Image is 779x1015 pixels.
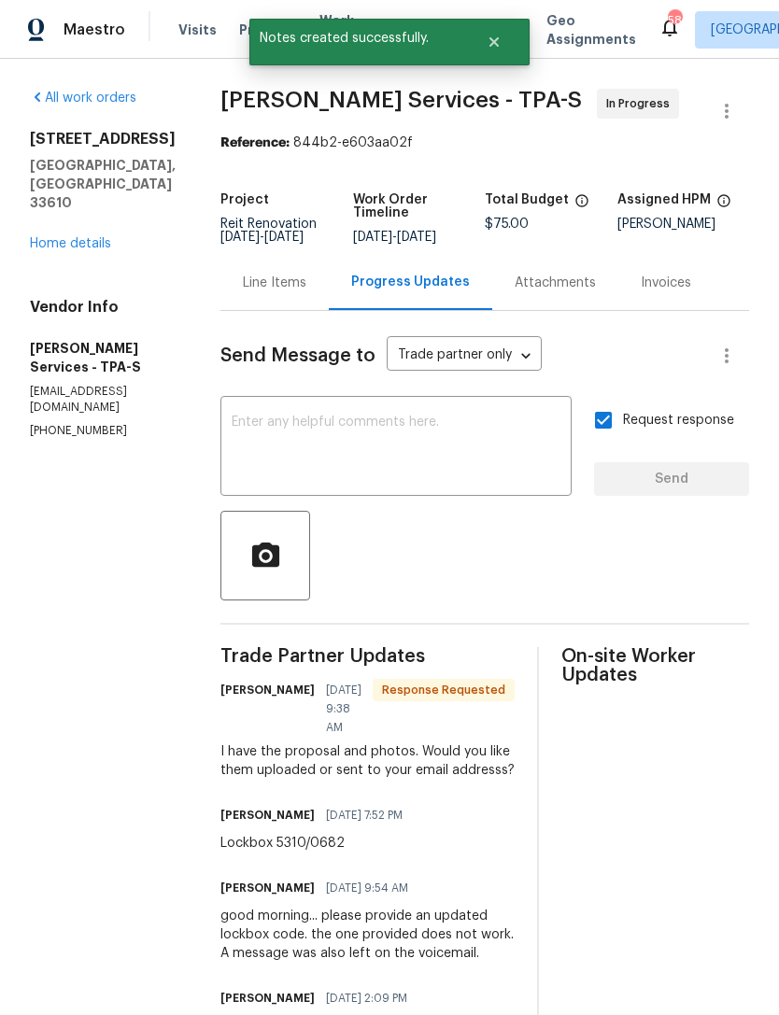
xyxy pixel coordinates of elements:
div: 844b2-e603aa02f [220,134,749,152]
span: [DATE] [264,231,304,244]
span: Work Orders [319,11,367,49]
div: Trade partner only [387,341,542,372]
h5: Work Order Timeline [353,193,486,219]
h5: [PERSON_NAME] Services - TPA-S [30,339,176,376]
span: The hpm assigned to this work order. [716,193,731,218]
h6: [PERSON_NAME] [220,879,315,897]
div: [PERSON_NAME] [617,218,750,231]
h5: [GEOGRAPHIC_DATA], [GEOGRAPHIC_DATA] 33610 [30,156,176,212]
h5: Total Budget [485,193,569,206]
span: The total cost of line items that have been proposed by Opendoor. This sum includes line items th... [574,193,589,218]
div: Line Items [243,274,306,292]
h4: Vendor Info [30,298,176,317]
div: Progress Updates [351,273,470,291]
div: Invoices [641,274,691,292]
span: [DATE] [220,231,260,244]
div: Attachments [515,274,596,292]
div: good morning... please provide an updated lockbox code. the one provided does not work. A message... [220,907,515,963]
span: $75.00 [485,218,529,231]
span: Response Requested [375,681,513,699]
div: I have the proposal and photos. Would you like them uploaded or sent to your email addresss? [220,742,515,780]
span: - [353,231,436,244]
span: [DATE] [397,231,436,244]
div: Lockbox 5310/0682 [220,834,414,853]
button: Close [463,23,525,61]
p: [EMAIL_ADDRESS][DOMAIN_NAME] [30,384,176,416]
b: Reference: [220,136,290,149]
h6: [PERSON_NAME] [220,806,315,825]
h5: Assigned HPM [617,193,711,206]
span: Send Message to [220,346,375,365]
span: [DATE] 9:54 AM [326,879,408,897]
span: [DATE] 2:09 PM [326,989,407,1008]
a: Home details [30,237,111,250]
span: [DATE] 7:52 PM [326,806,403,825]
span: On-site Worker Updates [561,647,749,684]
span: - [220,231,304,244]
div: 58 [668,11,681,30]
a: All work orders [30,92,136,105]
span: Geo Assignments [546,11,636,49]
h5: Project [220,193,269,206]
h6: [PERSON_NAME] [220,989,315,1008]
span: Request response [623,411,734,430]
span: Projects [239,21,297,39]
h6: [PERSON_NAME] [220,681,315,699]
h2: [STREET_ADDRESS] [30,130,176,148]
span: Notes created successfully. [249,19,463,58]
span: [PERSON_NAME] Services - TPA-S [220,89,582,111]
span: [DATE] [353,231,392,244]
p: [PHONE_NUMBER] [30,423,176,439]
span: Maestro [64,21,125,39]
span: Visits [178,21,217,39]
span: [DATE] 9:38 AM [326,681,361,737]
span: Trade Partner Updates [220,647,515,666]
span: In Progress [606,94,677,113]
span: Reit Renovation [220,218,317,244]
